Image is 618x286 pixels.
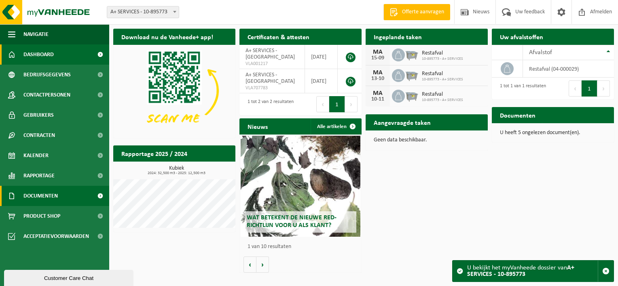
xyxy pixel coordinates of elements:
td: [DATE] [305,69,338,93]
td: [DATE] [305,45,338,69]
a: Wat betekent de nieuwe RED-richtlijn voor u als klant? [241,136,360,237]
h2: Nieuws [239,118,276,134]
span: VLA707783 [246,85,298,91]
span: 2024: 32,500 m3 - 2025: 12,500 m3 [117,171,235,175]
span: Bedrijfsgegevens [23,65,71,85]
span: Dashboard [23,44,54,65]
h2: Uw afvalstoffen [492,29,551,44]
h2: Documenten [492,107,544,123]
span: 10-895773 - A+ SERVICES [422,98,463,103]
span: Contactpersonen [23,85,70,105]
button: Vorige [243,257,256,273]
div: 1 tot 1 van 1 resultaten [496,80,546,97]
span: A+ SERVICES - 10-895773 [107,6,179,18]
span: Wat betekent de nieuwe RED-richtlijn voor u als klant? [247,214,337,229]
span: Kalender [23,145,49,166]
div: 13-10 [370,76,386,82]
h2: Download nu de Vanheede+ app! [113,29,221,44]
button: Previous [569,80,582,97]
img: WB-2500-GAL-GY-04 [405,47,419,61]
span: Product Shop [23,206,60,226]
div: 15-09 [370,55,386,61]
h2: Rapportage 2025 / 2024 [113,145,195,161]
h2: Ingeplande taken [366,29,430,44]
div: 1 tot 2 van 2 resultaten [243,95,294,113]
td: restafval (04-000029) [523,60,614,78]
span: Navigatie [23,24,49,44]
span: 10-895773 - A+ SERVICES [422,57,463,61]
span: Offerte aanvragen [400,8,446,16]
button: Next [345,96,358,112]
span: 10-895773 - A+ SERVICES [422,77,463,82]
span: Rapportage [23,166,55,186]
img: Download de VHEPlus App [113,45,235,137]
h2: Aangevraagde taken [366,114,439,130]
strong: A+ SERVICES - 10-895773 [467,265,574,278]
div: MA [370,49,386,55]
h2: Certificaten & attesten [239,29,317,44]
p: U heeft 5 ongelezen document(en). [500,130,606,136]
span: Acceptatievoorwaarden [23,226,89,246]
p: 1 van 10 resultaten [248,244,358,250]
span: Documenten [23,186,58,206]
span: Restafval [422,50,463,57]
button: Previous [316,96,329,112]
span: Afvalstof [529,49,552,56]
div: MA [370,69,386,76]
span: VLA001217 [246,61,298,67]
span: Restafval [422,91,463,98]
div: U bekijkt het myVanheede dossier van [467,261,598,282]
span: A+ SERVICES - [GEOGRAPHIC_DATA] [246,72,295,84]
button: 1 [329,96,345,112]
h3: Kubiek [117,166,235,175]
img: WB-2500-GAL-GY-04 [405,68,419,82]
a: Alle artikelen [311,118,361,135]
div: 10-11 [370,97,386,102]
span: Restafval [422,71,463,77]
a: Offerte aanvragen [383,4,450,20]
span: A+ SERVICES - [GEOGRAPHIC_DATA] [246,48,295,60]
p: Geen data beschikbaar. [374,137,480,143]
button: Volgende [256,257,269,273]
div: MA [370,90,386,97]
span: Gebruikers [23,105,54,125]
iframe: chat widget [4,268,135,286]
a: Bekijk rapportage [175,161,235,177]
button: 1 [582,80,597,97]
span: Contracten [23,125,55,145]
img: WB-2500-GAL-GY-04 [405,88,419,102]
button: Next [597,80,610,97]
